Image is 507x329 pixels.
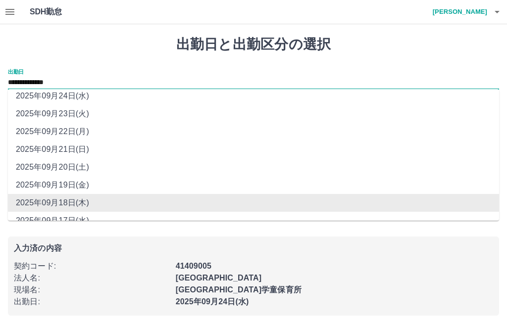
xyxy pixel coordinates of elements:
li: 2025年09月18日(木) [8,194,499,212]
h1: 出勤日と出勤区分の選択 [8,36,499,53]
p: 出勤日 : [14,296,170,308]
b: [GEOGRAPHIC_DATA]学童保育所 [176,285,302,294]
p: 法人名 : [14,272,170,284]
p: 契約コード : [14,260,170,272]
p: 入力済の内容 [14,244,493,252]
p: 現場名 : [14,284,170,296]
b: 2025年09月24日(水) [176,297,249,306]
b: 41409005 [176,262,211,270]
li: 2025年09月23日(火) [8,105,499,123]
li: 2025年09月21日(日) [8,141,499,158]
label: 出勤日 [8,68,24,75]
li: 2025年09月17日(水) [8,212,499,230]
b: [GEOGRAPHIC_DATA] [176,274,262,282]
li: 2025年09月19日(金) [8,176,499,194]
li: 2025年09月24日(水) [8,87,499,105]
li: 2025年09月20日(土) [8,158,499,176]
li: 2025年09月22日(月) [8,123,499,141]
